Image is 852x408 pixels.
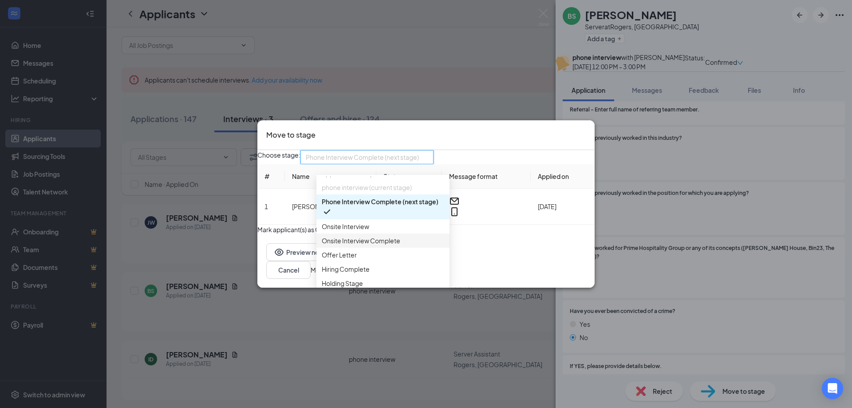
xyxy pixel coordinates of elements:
[257,164,285,189] th: #
[266,129,316,141] h3: Move to stage
[257,225,595,234] p: Mark applicant(s) as Completed for phone interview
[449,196,460,206] svg: Email
[285,164,376,189] th: Name
[266,261,311,279] button: Cancel
[266,243,353,261] button: EyePreview notification
[311,265,327,275] button: Move
[322,264,370,274] span: Hiring Complete
[322,222,369,231] span: Onsite Interview
[449,206,460,217] svg: MobileSms
[306,151,419,164] span: Phone Interview Complete (next stage)
[322,182,412,192] span: phone interview (current stage)
[264,202,268,210] span: 1
[285,189,376,225] td: [PERSON_NAME]
[257,150,300,164] span: Choose stage:
[322,278,363,288] span: Holding Stage
[274,247,284,257] svg: Eye
[322,250,357,260] span: Offer Letter
[531,164,595,189] th: Applied on
[322,197,438,206] span: Phone Interview Complete (next stage)
[822,378,843,399] div: Open Intercom Messenger
[442,164,531,189] th: Message format
[322,236,400,246] span: Onsite Interview Complete
[376,164,442,189] th: Status
[531,189,595,225] td: [DATE]
[322,206,332,217] svg: Checkmark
